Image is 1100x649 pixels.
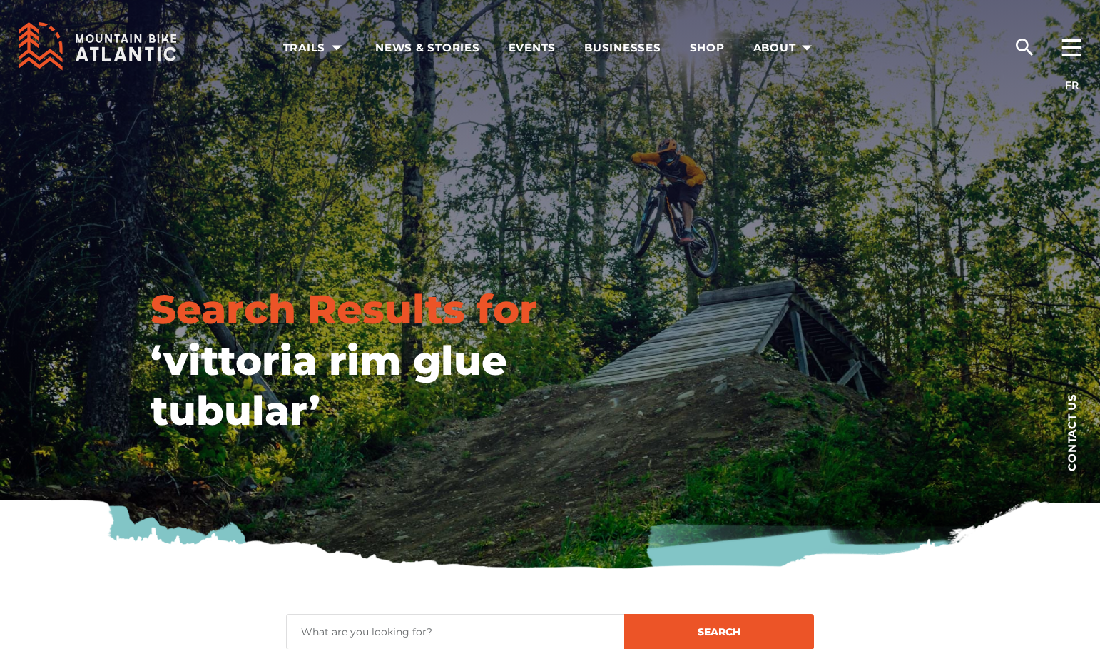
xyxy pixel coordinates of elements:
ion-icon: search [1013,36,1036,59]
span: Trails [283,41,347,55]
ion-icon: arrow dropdown [327,38,347,58]
em: Search Results for [151,285,537,333]
a: FR [1065,79,1079,91]
a: Contact us [1043,371,1100,493]
span: Events [509,41,556,55]
span: About [753,41,818,55]
h2: ‘vittoria rim glue tubular’ [151,336,678,436]
span: Shop [690,41,725,55]
ion-icon: arrow dropdown [797,38,817,58]
span: Search [698,625,740,638]
span: News & Stories [375,41,480,55]
span: Businesses [584,41,661,55]
span: Contact us [1066,393,1077,471]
